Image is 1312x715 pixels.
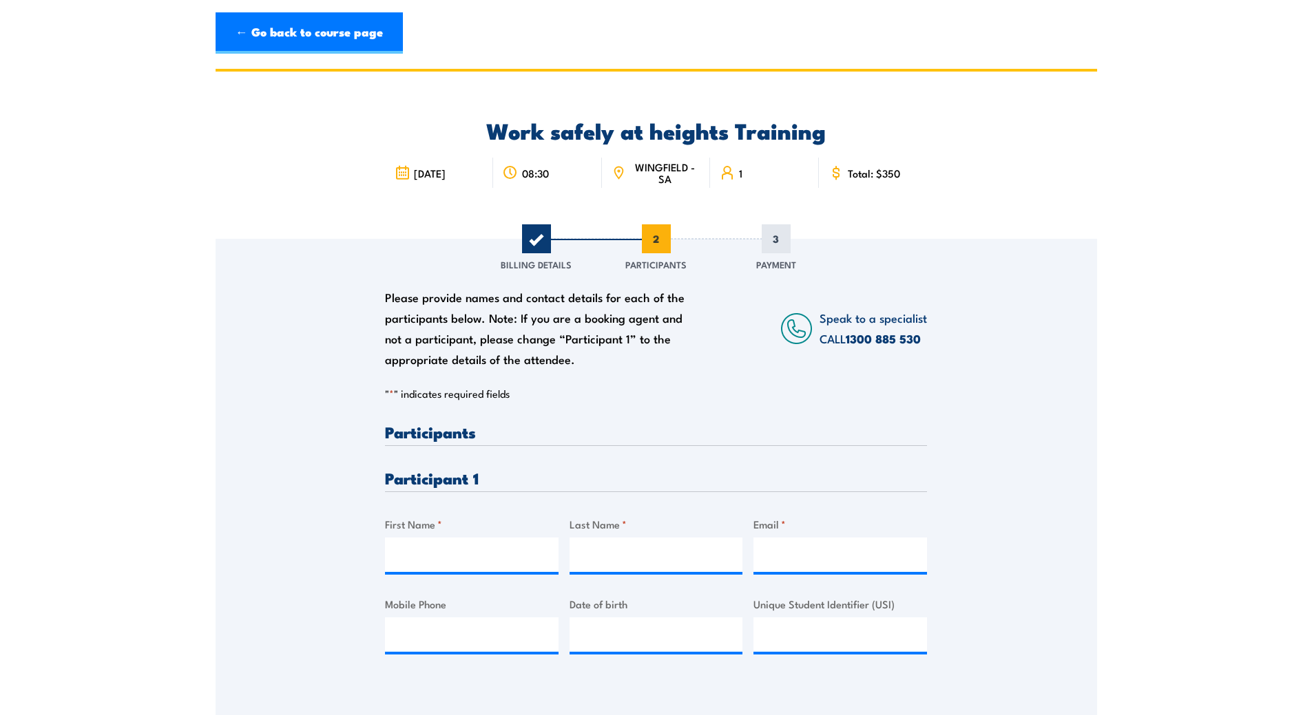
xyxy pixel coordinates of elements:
[414,167,446,179] span: [DATE]
[739,167,742,179] span: 1
[642,224,671,253] span: 2
[522,224,551,253] span: 1
[846,330,921,348] a: 1300 885 530
[820,309,927,347] span: Speak to a specialist CALL
[848,167,900,179] span: Total: $350
[753,516,927,532] label: Email
[570,516,743,532] label: Last Name
[762,224,791,253] span: 3
[385,424,927,440] h3: Participants
[629,161,700,184] span: WINGFIELD - SA
[216,12,403,54] a: ← Go back to course page
[570,596,743,612] label: Date of birth
[753,596,927,612] label: Unique Student Identifier (USI)
[501,257,572,271] span: Billing Details
[625,257,687,271] span: Participants
[522,167,549,179] span: 08:30
[385,387,927,401] p: " " indicates required fields
[385,516,559,532] label: First Name
[756,257,796,271] span: Payment
[385,287,698,370] div: Please provide names and contact details for each of the participants below. Note: If you are a b...
[385,596,559,612] label: Mobile Phone
[385,120,927,140] h2: Work safely at heights Training
[385,470,927,486] h3: Participant 1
